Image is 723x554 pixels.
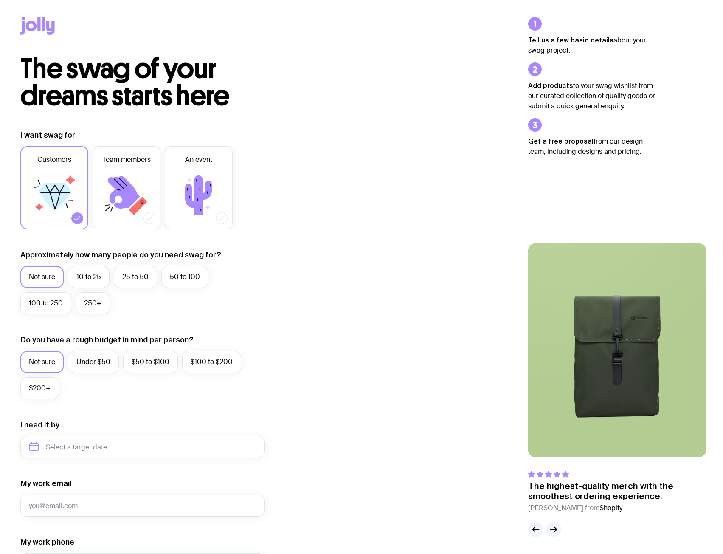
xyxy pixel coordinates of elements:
label: My work phone [20,537,74,547]
label: $200+ [20,377,59,399]
label: Not sure [20,266,64,288]
p: from our design team, including designs and pricing. [528,136,655,157]
span: The swag of your dreams starts here [20,52,230,113]
label: $50 to $100 [123,351,178,373]
label: 250+ [76,292,110,314]
label: Not sure [20,351,64,373]
span: Shopify [599,503,622,512]
span: An event [185,155,212,165]
strong: Get a free proposal [528,137,594,145]
label: My work email [20,478,71,489]
label: I want swag for [20,130,75,140]
label: 10 to 25 [68,266,110,288]
p: to your swag wishlist from our curated collection of quality goods or submit a quick general enqu... [528,80,655,111]
p: about your swag project. [528,35,655,56]
label: $100 to $200 [182,351,241,373]
strong: Add products [528,82,573,89]
label: Under $50 [68,351,119,373]
cite: [PERSON_NAME] from [528,503,706,513]
input: Select a target date [20,436,265,458]
label: I need it by [20,420,59,430]
label: Approximately how many people do you need swag for? [20,250,221,260]
span: Team members [102,155,151,165]
p: The highest-quality merch with the smoothest ordering experience. [528,481,706,501]
label: Do you have a rough budget in mind per person? [20,335,194,345]
input: you@email.com [20,495,265,517]
span: Customers [37,155,71,165]
label: 100 to 250 [20,292,71,314]
label: 50 to 100 [161,266,208,288]
label: 25 to 50 [114,266,157,288]
strong: Tell us a few basic details [528,36,613,44]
